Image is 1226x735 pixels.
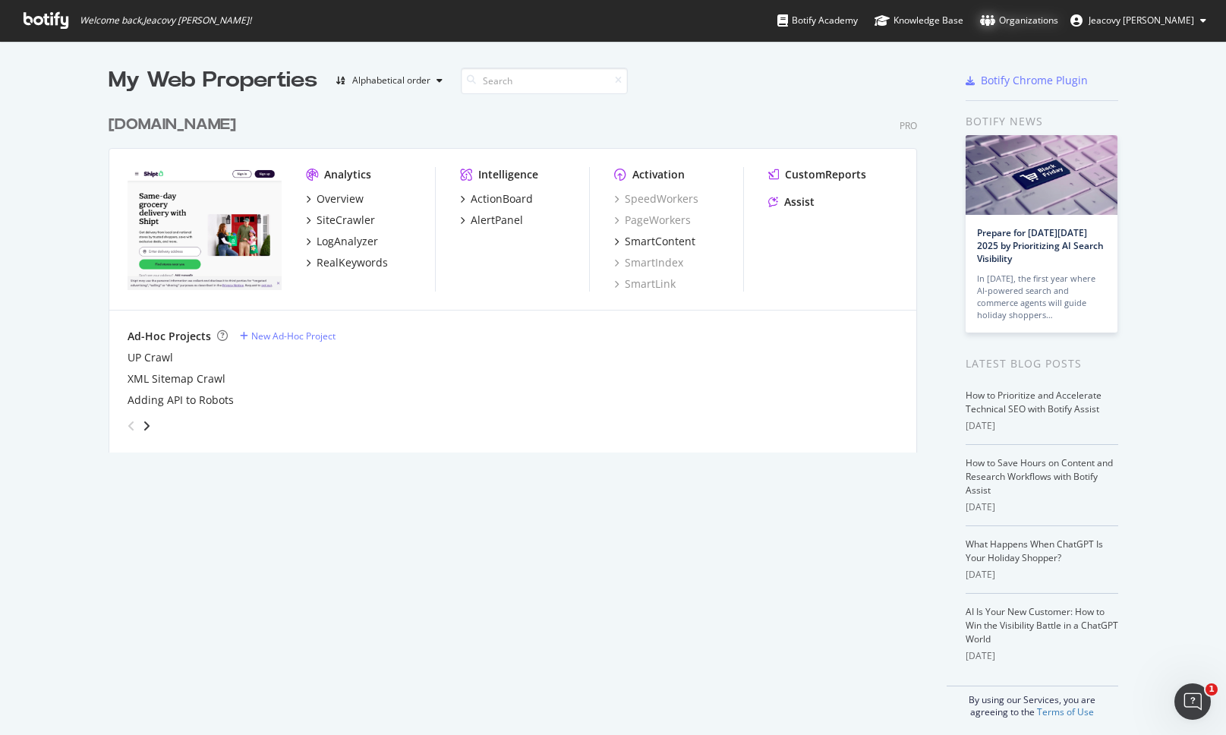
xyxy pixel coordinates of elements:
[109,96,929,453] div: grid
[128,393,234,408] a: Adding API to Robots
[966,389,1102,415] a: How to Prioritize and Accelerate Technical SEO with Botify Assist
[966,113,1118,130] div: Botify news
[141,418,152,434] div: angle-right
[324,167,371,182] div: Analytics
[251,330,336,342] div: New Ad-Hoc Project
[128,167,282,290] img: www.shipt.com
[966,568,1118,582] div: [DATE]
[614,276,676,292] a: SmartLink
[471,213,523,228] div: AlertPanel
[614,213,691,228] a: PageWorkers
[317,213,375,228] div: SiteCrawler
[632,167,685,182] div: Activation
[785,167,866,182] div: CustomReports
[625,234,695,249] div: SmartContent
[317,234,378,249] div: LogAnalyzer
[980,13,1058,28] div: Organizations
[875,13,963,28] div: Knowledge Base
[461,68,628,94] input: Search
[966,355,1118,372] div: Latest Blog Posts
[478,167,538,182] div: Intelligence
[109,114,236,136] div: [DOMAIN_NAME]
[240,330,336,342] a: New Ad-Hoc Project
[352,76,430,85] div: Alphabetical order
[981,73,1088,88] div: Botify Chrome Plugin
[1058,8,1218,33] button: Jeacovy [PERSON_NAME]
[977,226,1104,265] a: Prepare for [DATE][DATE] 2025 by Prioritizing AI Search Visibility
[329,68,449,93] button: Alphabetical order
[966,419,1118,433] div: [DATE]
[128,350,173,365] a: UP Crawl
[614,191,698,207] a: SpeedWorkers
[768,194,815,210] a: Assist
[460,213,523,228] a: AlertPanel
[306,213,375,228] a: SiteCrawler
[966,500,1118,514] div: [DATE]
[900,119,917,132] div: Pro
[1037,705,1094,718] a: Terms of Use
[966,538,1103,564] a: What Happens When ChatGPT Is Your Holiday Shopper?
[317,191,364,207] div: Overview
[317,255,388,270] div: RealKeywords
[966,605,1118,645] a: AI Is Your New Customer: How to Win the Visibility Battle in a ChatGPT World
[128,371,225,386] a: XML Sitemap Crawl
[614,234,695,249] a: SmartContent
[1089,14,1194,27] span: Jeacovy Gayle
[1206,683,1218,696] span: 1
[306,191,364,207] a: Overview
[109,65,317,96] div: My Web Properties
[947,686,1118,718] div: By using our Services, you are agreeing to the
[109,114,242,136] a: [DOMAIN_NAME]
[966,649,1118,663] div: [DATE]
[614,255,683,270] a: SmartIndex
[966,456,1113,497] a: How to Save Hours on Content and Research Workflows with Botify Assist
[966,135,1117,215] img: Prepare for Black Friday 2025 by Prioritizing AI Search Visibility
[1174,683,1211,720] iframe: Intercom live chat
[460,191,533,207] a: ActionBoard
[306,255,388,270] a: RealKeywords
[777,13,858,28] div: Botify Academy
[784,194,815,210] div: Assist
[306,234,378,249] a: LogAnalyzer
[121,414,141,438] div: angle-left
[128,329,211,344] div: Ad-Hoc Projects
[768,167,866,182] a: CustomReports
[471,191,533,207] div: ActionBoard
[977,273,1106,321] div: In [DATE], the first year where AI-powered search and commerce agents will guide holiday shoppers…
[966,73,1088,88] a: Botify Chrome Plugin
[80,14,251,27] span: Welcome back, Jeacovy [PERSON_NAME] !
